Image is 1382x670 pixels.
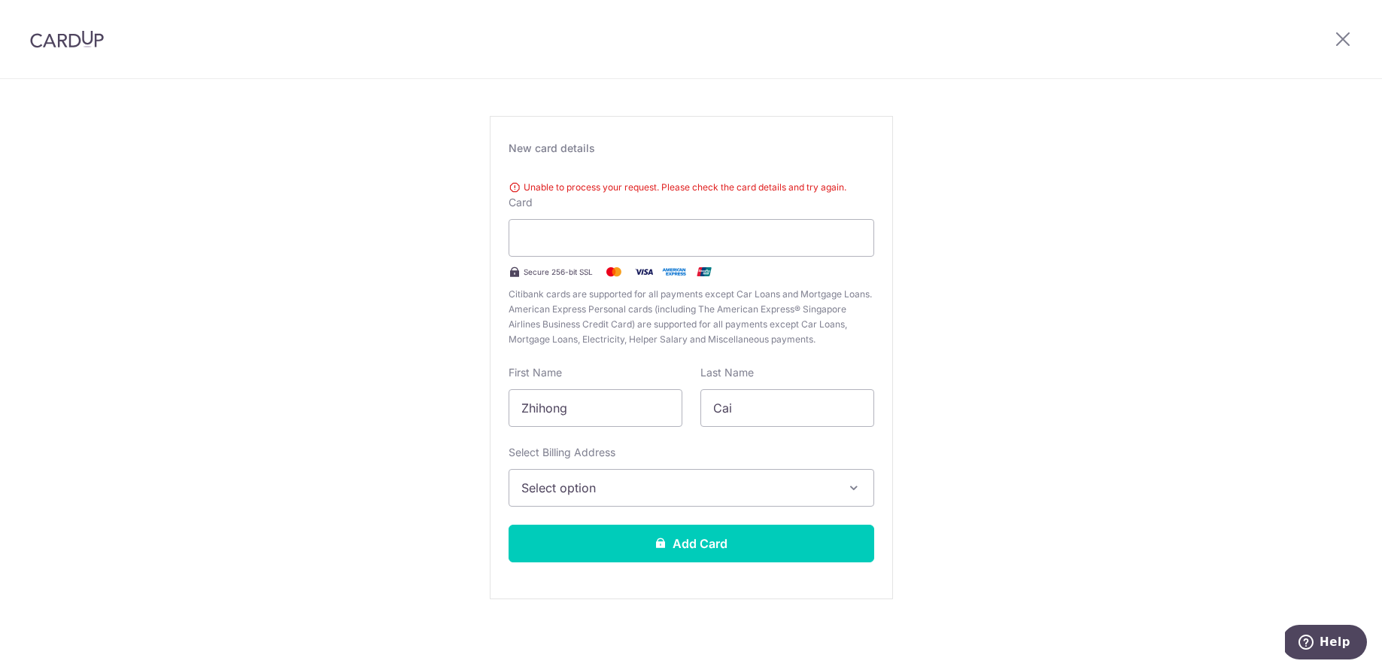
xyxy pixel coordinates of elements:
[509,195,533,210] label: Card
[509,469,874,507] button: Select option
[509,180,874,195] div: Unable to process your request. Please check the card details and try again.
[509,141,874,156] div: New card details
[509,445,615,460] label: Select Billing Address
[521,229,861,247] iframe: Secure card payment input frame
[700,389,874,427] input: Cardholder Last Name
[524,266,593,278] span: Secure 256-bit SSL
[1285,625,1367,662] iframe: Opens a widget where you can find more information
[659,263,689,281] img: .alt.amex
[599,263,629,281] img: Mastercard
[521,479,834,497] span: Select option
[509,365,562,380] label: First Name
[30,30,104,48] img: CardUp
[509,389,682,427] input: Cardholder First Name
[629,263,659,281] img: Visa
[509,525,874,562] button: Add Card
[700,365,754,380] label: Last Name
[509,287,874,347] span: Citibank cards are supported for all payments except Car Loans and Mortgage Loans. American Expre...
[689,263,719,281] img: .alt.unionpay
